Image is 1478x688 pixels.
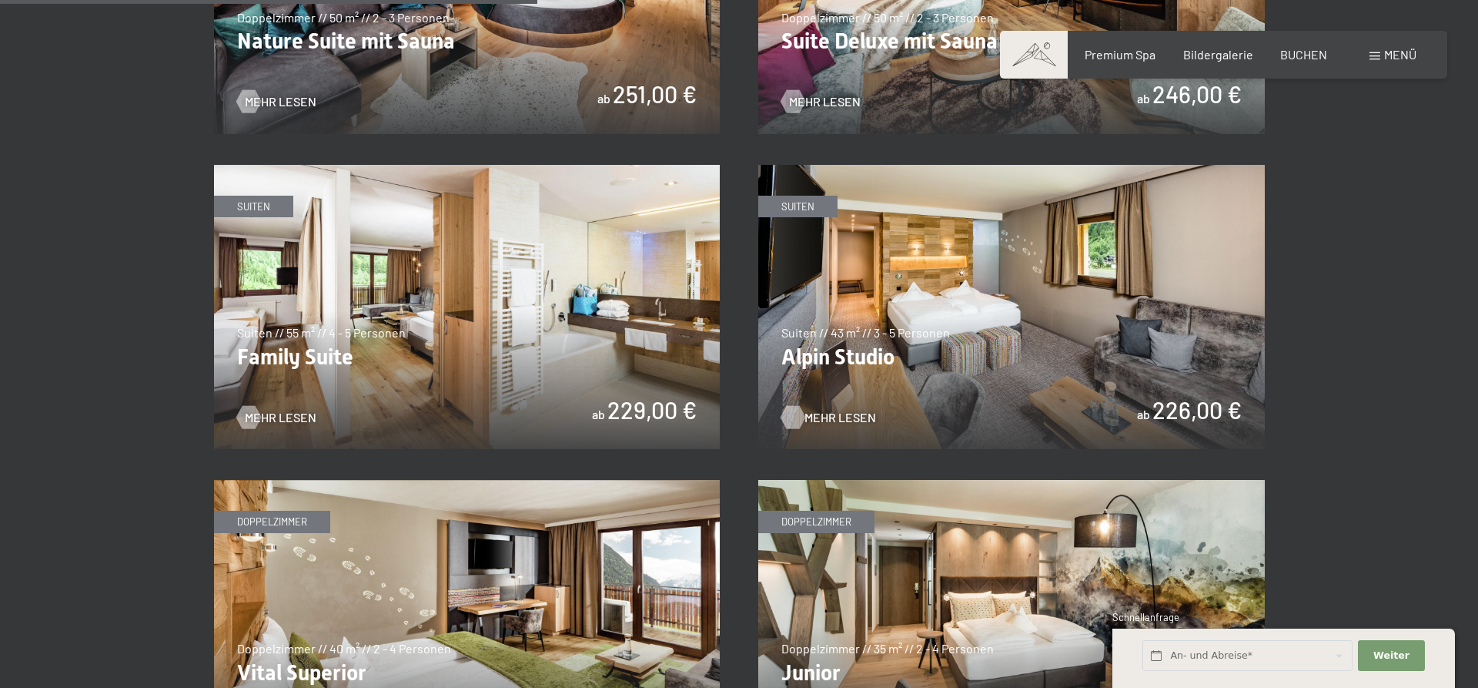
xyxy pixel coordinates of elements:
[237,409,316,426] a: Mehr Lesen
[758,481,1265,490] a: Junior
[237,93,316,110] a: Mehr Lesen
[214,165,721,450] img: Family Suite
[1384,47,1416,62] span: Menü
[1373,649,1409,663] span: Weiter
[789,93,861,110] span: Mehr Lesen
[758,166,1265,175] a: Alpin Studio
[214,166,721,175] a: Family Suite
[245,409,316,426] span: Mehr Lesen
[1085,47,1155,62] a: Premium Spa
[758,165,1265,450] img: Alpin Studio
[1183,47,1253,62] a: Bildergalerie
[781,93,861,110] a: Mehr Lesen
[804,409,876,426] span: Mehr Lesen
[1280,47,1327,62] a: BUCHEN
[214,481,721,490] a: Vital Superior
[781,409,861,426] a: Mehr Lesen
[245,93,316,110] span: Mehr Lesen
[1358,640,1424,672] button: Weiter
[1112,611,1179,623] span: Schnellanfrage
